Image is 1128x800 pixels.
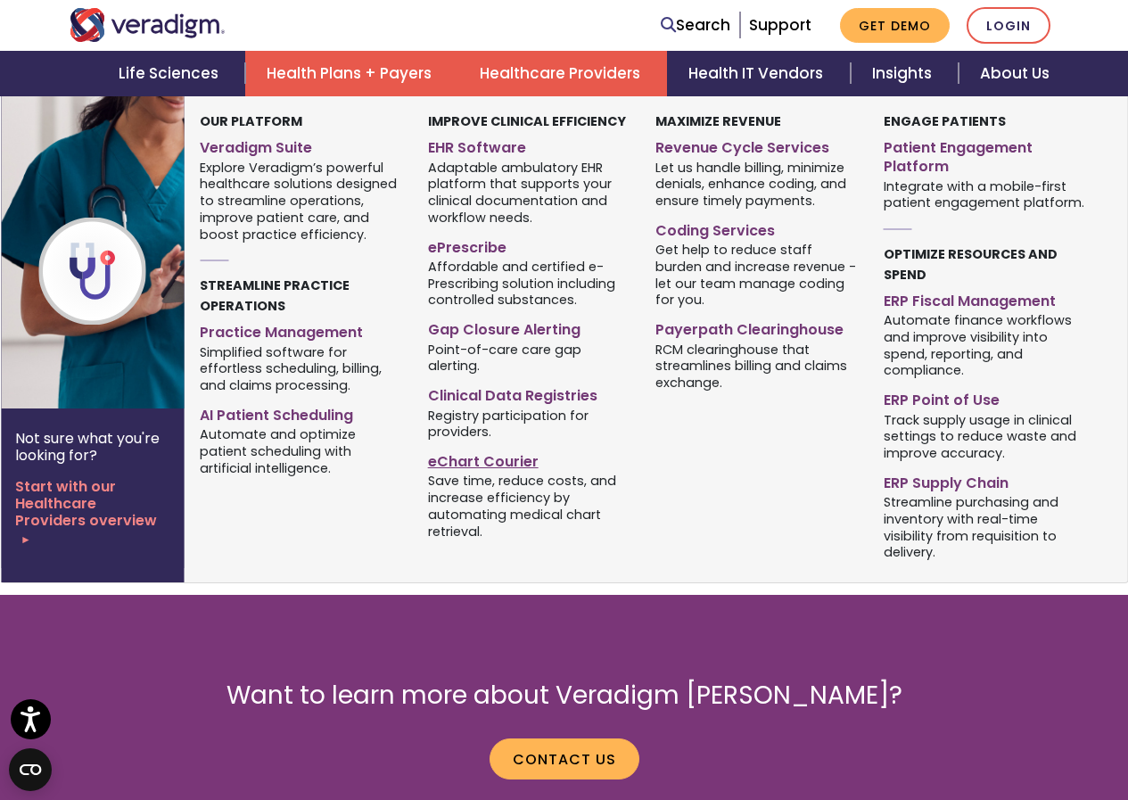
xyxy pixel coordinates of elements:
a: EHR Software [428,132,630,158]
span: Automate finance workflows and improve visibility into spend, reporting, and compliance. [884,311,1085,379]
span: Integrate with a mobile-first patient engagement platform. [884,177,1085,211]
a: Start with our Healthcare Providers overview [15,478,170,547]
a: Veradigm Suite [200,132,401,158]
span: Automate and optimize patient scheduling with artificial intelligence. [200,425,401,477]
a: Practice Management [200,317,401,342]
a: ERP Fiscal Management [884,285,1085,311]
span: RCM clearinghouse that streamlines billing and claims exchange. [655,340,857,392]
span: Streamline purchasing and inventory with real-time visibility from requisition to delivery. [884,493,1085,561]
button: Open CMP widget [9,748,52,791]
span: Explore Veradigm’s powerful healthcare solutions designed to streamline operations, improve patie... [200,158,401,243]
span: Registry participation for providers. [428,406,630,441]
span: Adaptable ambulatory EHR platform that supports your clinical documentation and workflow needs. [428,158,630,226]
span: Point-of-care care gap alerting. [428,340,630,375]
strong: Optimize Resources and Spend [884,245,1058,284]
a: Support [749,14,811,36]
a: Payerpath Clearinghouse [655,314,857,340]
span: Get help to reduce staff burden and increase revenue - let our team manage coding for you. [655,241,857,309]
strong: Maximize Revenue [655,112,781,130]
a: Health IT Vendors [667,51,850,96]
a: Search [661,13,730,37]
p: Not sure what you're looking for? [15,430,170,464]
a: Login [967,7,1050,44]
a: Gap Closure Alerting [428,314,630,340]
span: Save time, reduce costs, and increase efficiency by automating medical chart retrieval. [428,472,630,540]
span: Track supply usage in clinical settings to reduce waste and improve accuracy. [884,410,1085,462]
a: Coding Services [655,215,857,241]
a: About Us [959,51,1071,96]
a: ePrescribe [428,232,630,258]
a: Contact us [490,738,639,779]
a: Revenue Cycle Services [655,132,857,158]
span: Let us handle billing, minimize denials, enhance coding, and ensure timely payments. [655,158,857,210]
img: Healthcare Provider [1,96,288,408]
a: Health Plans + Payers [245,51,458,96]
a: Patient Engagement Platform [884,132,1085,177]
strong: Our Platform [200,112,302,130]
strong: Streamline Practice Operations [200,276,350,315]
a: Life Sciences [97,51,245,96]
strong: Improve Clinical Efficiency [428,112,626,130]
iframe: Drift Chat Widget [1039,711,1107,779]
span: Simplified software for effortless scheduling, billing, and claims processing. [200,342,401,394]
a: Get Demo [840,8,950,43]
a: ERP Point of Use [884,384,1085,410]
span: Affordable and certified e-Prescribing solution including controlled substances. [428,257,630,309]
h2: Want to learn more about Veradigm [PERSON_NAME]? [70,680,1059,711]
strong: Engage Patients [884,112,1006,130]
a: AI Patient Scheduling [200,400,401,425]
a: Healthcare Providers [458,51,667,96]
a: Clinical Data Registries [428,380,630,406]
img: Veradigm logo [70,8,226,42]
a: eChart Courier [428,446,630,472]
a: Insights [851,51,959,96]
a: ERP Supply Chain [884,467,1085,493]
